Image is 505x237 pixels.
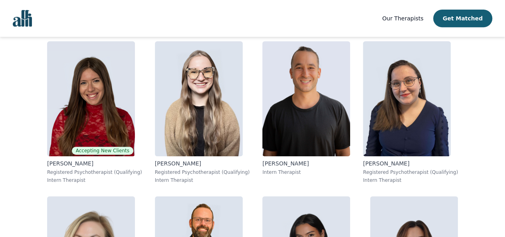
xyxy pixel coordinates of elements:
[256,35,356,190] a: Kavon_Banejad[PERSON_NAME]Intern Therapist
[363,159,458,167] p: [PERSON_NAME]
[72,147,133,155] span: Accepting New Clients
[155,177,250,183] p: Intern Therapist
[382,14,423,23] a: Our Therapists
[13,10,32,27] img: alli logo
[433,10,492,27] button: Get Matched
[363,41,451,156] img: Vanessa_McCulloch
[262,169,350,175] p: Intern Therapist
[363,177,458,183] p: Intern Therapist
[155,169,250,175] p: Registered Psychotherapist (Qualifying)
[41,35,149,190] a: Alisha_LevineAccepting New Clients[PERSON_NAME]Registered Psychotherapist (Qualifying)Intern Ther...
[47,159,142,167] p: [PERSON_NAME]
[47,177,142,183] p: Intern Therapist
[382,15,423,22] span: Our Therapists
[363,169,458,175] p: Registered Psychotherapist (Qualifying)
[262,41,350,156] img: Kavon_Banejad
[155,41,243,156] img: Faith_Woodley
[47,169,142,175] p: Registered Psychotherapist (Qualifying)
[155,159,250,167] p: [PERSON_NAME]
[149,35,256,190] a: Faith_Woodley[PERSON_NAME]Registered Psychotherapist (Qualifying)Intern Therapist
[356,35,464,190] a: Vanessa_McCulloch[PERSON_NAME]Registered Psychotherapist (Qualifying)Intern Therapist
[47,41,135,156] img: Alisha_Levine
[262,159,350,167] p: [PERSON_NAME]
